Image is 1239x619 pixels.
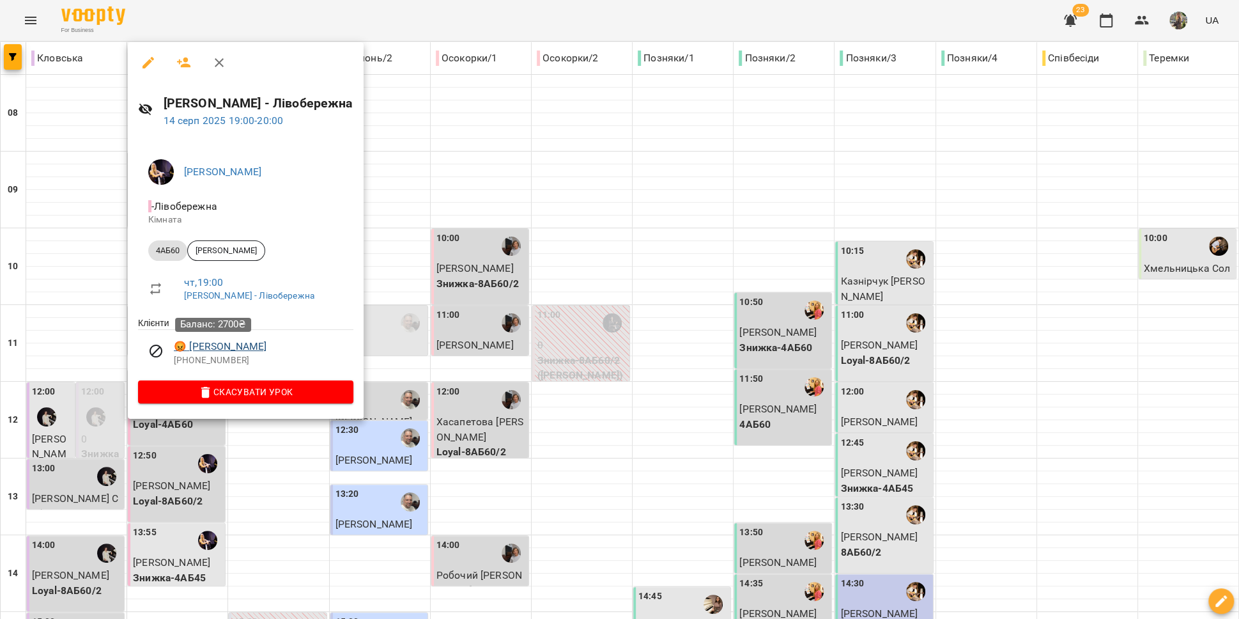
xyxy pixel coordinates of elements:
[148,200,220,212] span: - Лівобережна
[148,159,174,185] img: 0579034920dd3da09192754e4d49e157.jpg
[184,166,261,178] a: [PERSON_NAME]
[187,240,265,261] div: [PERSON_NAME]
[184,290,314,301] a: [PERSON_NAME] - Лівобережна
[138,317,353,380] ul: Клієнти
[174,354,353,367] p: [PHONE_NUMBER]
[164,93,353,113] h6: [PERSON_NAME] - Лівобережна
[164,114,284,127] a: 14 серп 2025 19:00-20:00
[184,276,223,288] a: чт , 19:00
[174,339,266,354] a: 😡 [PERSON_NAME]
[148,214,343,226] p: Кімната
[148,384,343,400] span: Скасувати Урок
[180,318,246,330] span: Баланс: 2700₴
[148,245,187,256] span: 4АБ60
[188,245,265,256] span: [PERSON_NAME]
[148,343,164,359] svg: Візит скасовано
[138,380,353,404] button: Скасувати Урок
